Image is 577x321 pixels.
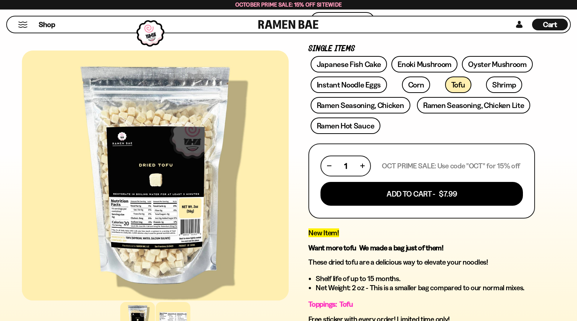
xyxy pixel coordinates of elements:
[39,19,55,30] a: Shop
[391,56,458,72] a: Enoki Mushroom
[308,243,444,252] strong: Want more tofu We made a bag just of them!
[311,117,381,134] a: Ramen Hot Sauce
[344,161,347,171] span: 1
[462,56,533,72] a: Oyster Mushroom
[543,20,557,29] span: Cart
[417,97,530,113] a: Ramen Seasoning, Chicken Lite
[308,258,535,267] p: These dried tofu are a delicious way to elevate your noodles!
[320,182,523,206] button: Add To Cart - $7.99
[316,283,535,292] li: Net Weight: 2 oz - This is a smaller bag compared to our normal mixes.
[39,20,55,30] span: Shop
[311,76,387,93] a: Instant Noodle Eggs
[311,56,387,72] a: Japanese Fish Cake
[311,97,410,113] a: Ramen Seasoning, Chicken
[486,76,522,93] a: Shrimp
[532,16,568,33] div: Cart
[308,45,535,52] p: Single Items
[402,76,430,93] a: Corn
[316,274,535,283] li: Shelf life of up to 15 months.
[382,161,520,171] p: OCT PRIME SALE: Use code "OCT" for 15% off
[18,22,28,28] button: Mobile Menu Trigger
[235,1,342,8] span: October Prime Sale: 15% off Sitewide
[308,228,339,237] span: New Item!
[308,300,353,309] span: Toppings: Tofu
